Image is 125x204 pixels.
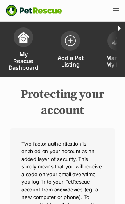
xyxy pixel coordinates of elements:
span: Add a Pet Listing [57,54,84,68]
h2: Protecting your account [10,87,115,119]
strong: new [57,186,67,193]
img: add-pet-listing-icon-0afa8454b4691262ce3f59096e99ab1cd57d4a30225e0717b998d2c9b9846f56.svg [65,35,76,46]
img: logo-e224e6f780fb5917bec1dbf3a21bbac754714ae5b6737aabdf751b685950b380.svg [6,5,62,16]
button: Menu [110,5,122,16]
img: dashboard-icon-eb2f2d2d3e046f16d808141f083e7271f6b2e854fb5c12c21221c1fb7104beca.svg [18,32,29,43]
a: PetRescue [6,5,62,16]
span: My Rescue Dashboard [9,51,38,71]
a: Add a Pet Listing [47,23,94,77]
